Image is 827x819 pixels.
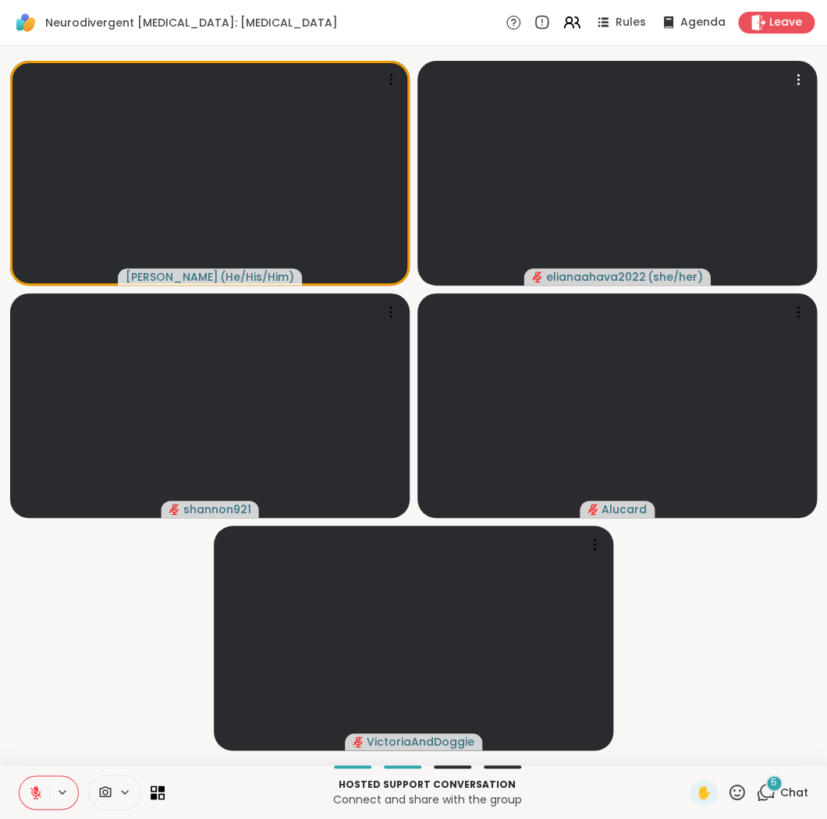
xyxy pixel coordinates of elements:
span: VictoriaAndDoggie [367,734,474,750]
span: ✋ [696,783,712,802]
span: [PERSON_NAME] [126,269,218,285]
span: Neurodivergent [MEDICAL_DATA]: [MEDICAL_DATA] [45,15,338,30]
span: elianaahava2022 [546,269,646,285]
span: ( He/His/Him ) [220,269,294,285]
span: audio-muted [587,504,598,515]
span: Alucard [602,502,647,517]
span: ( she/her ) [648,269,703,285]
span: shannon921 [183,502,251,517]
span: Chat [780,785,808,800]
span: audio-muted [532,271,543,282]
p: Hosted support conversation [174,778,680,792]
img: ShareWell Logomark [12,9,39,36]
p: Connect and share with the group [174,792,680,807]
span: Agenda [680,15,726,30]
span: audio-muted [353,736,364,747]
span: audio-muted [169,504,180,515]
span: Rules [616,15,646,30]
span: Leave [769,15,802,30]
span: 5 [771,776,777,789]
